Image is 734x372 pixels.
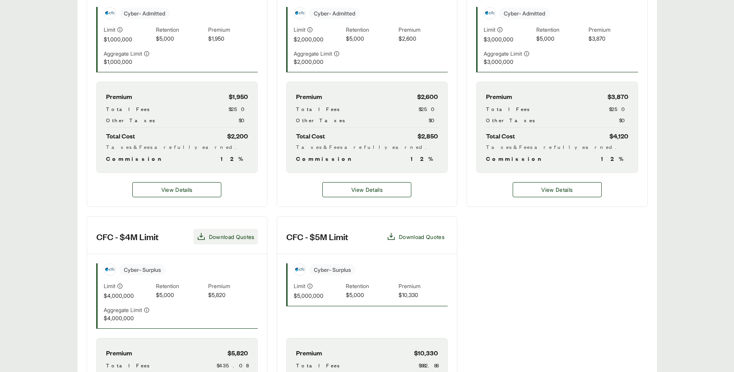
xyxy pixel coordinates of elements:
h3: CFC - $5M Limit [286,231,348,242]
span: Other Taxes [296,116,345,124]
span: Commission [296,154,355,163]
span: Retention [346,282,395,291]
span: $3,870 [589,34,638,43]
span: Commission [106,154,165,163]
span: Limit [294,26,305,34]
span: $3,000,000 [484,58,533,66]
span: Aggregate Limit [484,49,522,58]
span: Retention [346,26,395,34]
button: View Details [132,182,221,197]
span: 12 % [221,154,248,163]
span: $4,000,000 [104,292,153,300]
span: $3,000,000 [484,35,533,43]
span: $0 [619,116,628,124]
h3: CFC - $4M Limit [96,231,159,242]
span: Premium [486,91,512,102]
span: Download Quotes [399,233,445,241]
span: Limit [484,26,495,34]
button: Download Quotes [383,229,448,244]
span: Premium [589,26,638,34]
span: 12 % [601,154,628,163]
span: Premium [399,26,448,34]
span: Total Cost [486,131,515,141]
span: $0 [239,116,248,124]
span: $5,000,000 [294,292,343,300]
span: Aggregate Limit [294,49,332,58]
span: Total Fees [106,361,149,369]
div: Taxes & Fees are fully earned. [296,143,438,151]
span: Total Fees [296,361,339,369]
span: 12 % [411,154,438,163]
span: $2,000,000 [294,58,343,66]
span: $2,200 [227,131,248,141]
span: $2,600 [399,34,448,43]
span: Aggregate Limit [104,49,142,58]
span: $250 [229,105,248,113]
span: $2,000,000 [294,35,343,43]
span: $4,120 [609,131,628,141]
span: $4,000,000 [104,314,153,322]
span: Premium [399,282,448,291]
span: $5,000 [536,34,585,43]
div: Taxes & Fees are fully earned. [486,143,628,151]
span: Limit [104,26,115,34]
span: Cyber - Surplus [309,264,356,275]
span: Other Taxes [106,116,155,124]
span: Download Quotes [209,233,255,241]
span: $250 [609,105,628,113]
span: $250 [419,105,438,113]
img: CFC [484,7,496,19]
span: Total Fees [106,105,149,113]
span: $1,000,000 [104,58,153,66]
span: Retention [156,282,205,291]
span: Cyber - Admitted [499,8,550,19]
span: Cyber - Admitted [309,8,360,19]
span: Total Cost [296,131,325,141]
span: $1,950 [229,91,248,102]
span: Cyber - Admitted [119,8,170,19]
span: $2,600 [417,91,438,102]
span: Premium [208,26,257,34]
span: Retention [156,26,205,34]
span: $882.88 [419,361,438,369]
span: $0 [429,116,438,124]
span: $3,870 [607,91,628,102]
span: $1,950 [208,34,257,43]
span: Premium [106,348,132,358]
a: CFC - $2M Limit details [322,182,411,197]
span: Total Cost [106,131,135,141]
span: Retention [536,26,585,34]
span: Premium [296,348,322,358]
span: Limit [294,282,305,290]
span: $5,820 [208,291,257,300]
img: CFC [104,264,116,275]
span: $10,330 [399,291,448,300]
img: CFC [294,7,306,19]
span: Total Fees [486,105,529,113]
span: Premium [208,282,257,291]
span: $5,820 [228,348,248,358]
span: Other Taxes [486,116,535,124]
span: Limit [104,282,115,290]
span: View Details [351,186,383,194]
span: $5,000 [156,34,205,43]
a: CFC - $3M Limit details [513,182,602,197]
span: Premium [296,91,322,102]
span: $1,000,000 [104,35,153,43]
span: Cyber - Surplus [119,264,166,275]
img: CFC [104,7,116,19]
span: View Details [541,186,573,194]
button: View Details [513,182,602,197]
button: View Details [322,182,411,197]
span: $435.08 [217,361,248,369]
span: Commission [486,154,545,163]
span: $5,000 [346,291,395,300]
button: Download Quotes [193,229,258,244]
span: Premium [106,91,132,102]
span: Aggregate Limit [104,306,142,314]
img: CFC [294,264,306,275]
span: $2,850 [417,131,438,141]
span: $5,000 [346,34,395,43]
span: View Details [161,186,193,194]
